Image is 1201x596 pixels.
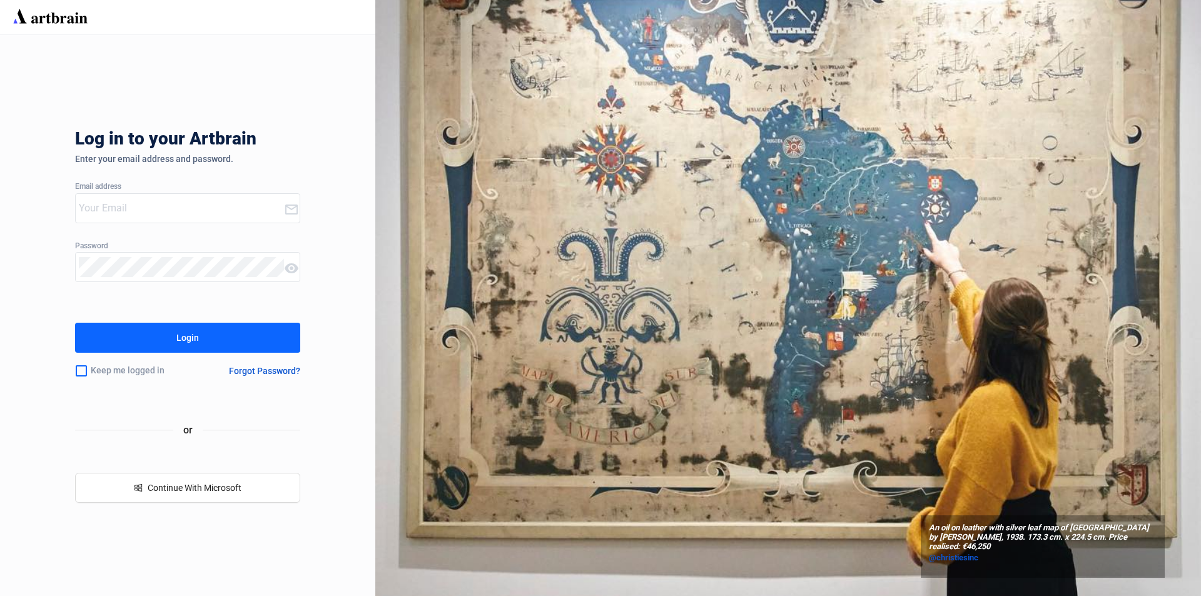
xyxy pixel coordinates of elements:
[79,198,284,218] input: Your Email
[929,553,978,562] span: @christiesinc
[929,552,1157,564] a: @christiesinc
[75,183,300,191] div: Email address
[75,323,300,353] button: Login
[148,483,241,493] span: Continue With Microsoft
[929,523,1157,552] span: An oil on leather with silver leaf map of [GEOGRAPHIC_DATA] by [PERSON_NAME], 1938. 173.3 cm. x 2...
[75,129,450,154] div: Log in to your Artbrain
[134,483,143,492] span: windows
[75,242,300,251] div: Password
[75,358,199,384] div: Keep me logged in
[75,473,300,503] button: windowsContinue With Microsoft
[173,422,203,438] span: or
[75,154,300,164] div: Enter your email address and password.
[176,328,199,348] div: Login
[229,366,300,376] div: Forgot Password?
